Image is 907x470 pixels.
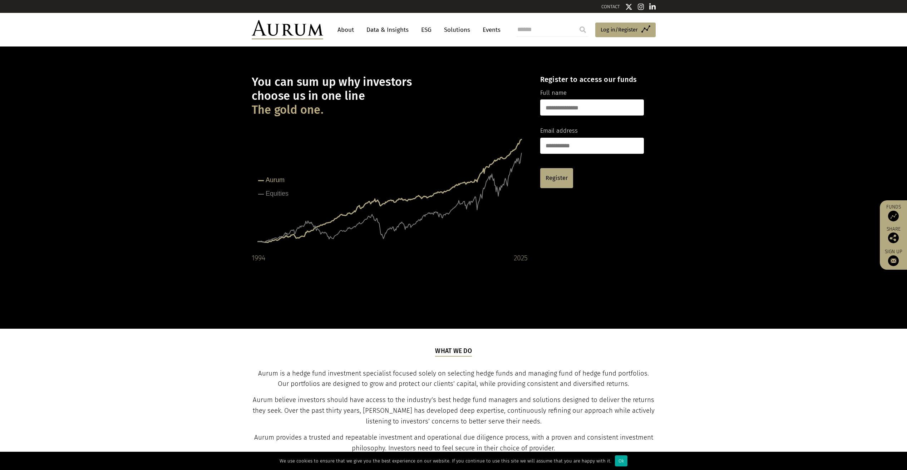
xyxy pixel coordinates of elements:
[649,3,656,10] img: Linkedin icon
[888,255,899,266] img: Sign up to our newsletter
[888,232,899,243] img: Share this post
[540,168,573,188] a: Register
[266,176,285,183] tspan: Aurum
[540,126,578,136] label: Email address
[418,23,435,36] a: ESG
[334,23,358,36] a: About
[253,396,655,425] span: Aurum believe investors should have access to the industry’s best hedge fund managers and solutio...
[252,20,323,39] img: Aurum
[252,252,265,264] div: 1994
[252,103,324,117] span: The gold one.
[540,75,644,84] h4: Register to access our funds
[266,190,289,197] tspan: Equities
[440,23,474,36] a: Solutions
[883,227,903,243] div: Share
[601,25,638,34] span: Log in/Register
[638,3,644,10] img: Instagram icon
[479,23,501,36] a: Events
[254,434,653,452] span: Aurum provides a trusted and repeatable investment and operational due diligence process, with a ...
[514,252,528,264] div: 2025
[363,23,412,36] a: Data & Insights
[576,23,590,37] input: Submit
[601,4,620,9] a: CONTACT
[615,455,627,466] div: Ok
[540,88,567,98] label: Full name
[252,75,528,117] h1: You can sum up why investors choose us in one line
[258,369,649,388] span: Aurum is a hedge fund investment specialist focused solely on selecting hedge funds and managing ...
[883,204,903,221] a: Funds
[625,3,632,10] img: Twitter icon
[435,347,472,357] h5: What we do
[595,23,656,38] a: Log in/Register
[888,211,899,221] img: Access Funds
[883,249,903,266] a: Sign up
